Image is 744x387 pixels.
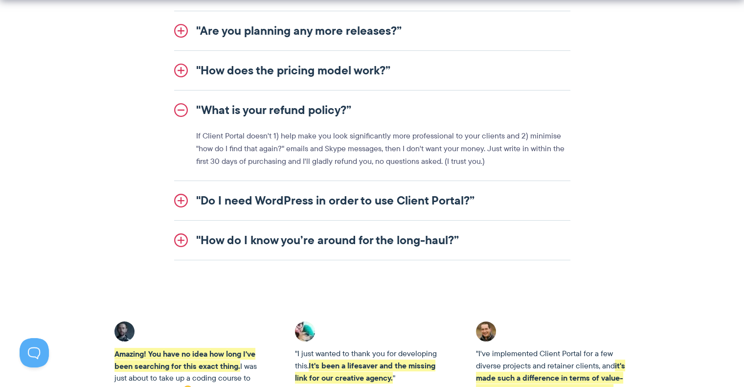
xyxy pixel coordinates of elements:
[174,11,570,50] a: "Are you planning any more releases?”
[174,91,570,130] a: "What is your refund policy?”
[295,360,435,384] strong: It's been a lifesaver and the missing link for our creative agency.
[196,130,570,168] p: If Client Portal doesn't 1) help make you look significantly more professional to your clients an...
[20,338,49,367] iframe: Toggle Customer Support
[114,348,255,372] strong: Amazing! You have no idea how long I've been searching for this exact thing.
[114,321,135,341] img: Client Portal testimonial - Adrian C
[174,181,570,220] a: "Do I need WordPress in order to use Client Portal?”
[174,221,570,260] a: "How do I know you’re around for the long-haul?”
[295,348,449,384] p: "I just wanted to thank you for developing this. "
[174,51,570,90] a: "How does the pricing model work?”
